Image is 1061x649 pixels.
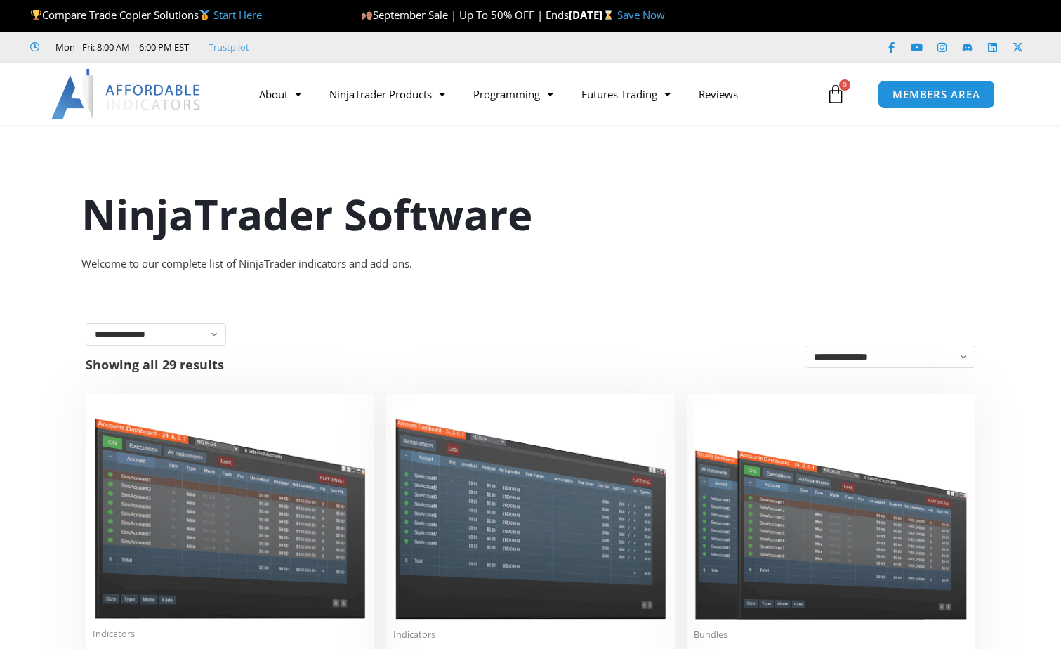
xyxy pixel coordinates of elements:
span: Bundles [694,629,968,641]
img: Account Risk Manager [393,401,668,619]
img: 🥇 [199,10,210,20]
a: NinjaTrader Products [315,78,459,110]
a: About [245,78,315,110]
a: Programming [459,78,567,110]
a: Save Now [617,8,665,22]
span: September Sale | Up To 50% OFF | Ends [361,8,569,22]
a: MEMBERS AREA [878,80,995,109]
img: ⌛ [603,10,614,20]
span: Compare Trade Copier Solutions [30,8,262,22]
span: Indicators [393,629,668,641]
img: Accounts Dashboard Suite [694,401,968,620]
span: 0 [839,79,850,91]
div: Welcome to our complete list of NinjaTrader indicators and add-ons. [81,254,980,274]
img: 🏆 [31,10,41,20]
span: Indicators [93,628,367,640]
img: LogoAI | Affordable Indicators – NinjaTrader [51,69,202,119]
a: Futures Trading [567,78,685,110]
a: Reviews [685,78,752,110]
strong: [DATE] [569,8,617,22]
p: Showing all 29 results [86,358,224,371]
span: MEMBERS AREA [892,89,980,100]
span: Mon - Fri: 8:00 AM – 6:00 PM EST [52,39,189,55]
h1: NinjaTrader Software [81,185,980,244]
img: 🍂 [362,10,372,20]
nav: Menu [245,78,822,110]
a: Trustpilot [209,39,249,55]
a: 0 [805,74,866,114]
select: Shop order [805,346,975,368]
img: Duplicate Account Actions [93,401,367,619]
a: Start Here [213,8,262,22]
